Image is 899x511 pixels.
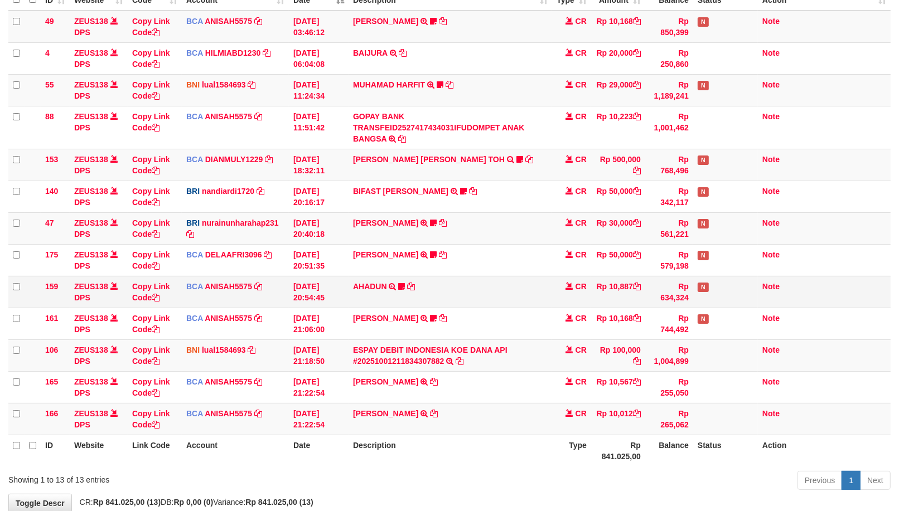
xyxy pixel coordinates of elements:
td: Rp 744,492 [645,308,693,339]
a: GOPAY BANK TRANSFEID2527417434031IFUDOMPET ANAK BANGSA [353,112,525,143]
td: DPS [70,212,128,244]
a: Copy TIFFANY MEIK to clipboard [430,377,438,386]
a: ZEUS138 [74,80,108,89]
a: Note [762,218,780,227]
a: AHADUN [353,282,387,291]
span: 159 [45,282,58,291]
a: Note [762,314,780,323]
span: CR [576,409,587,418]
td: [DATE] 11:24:34 [289,74,349,106]
a: lual1584693 [202,80,246,89]
a: nurainunharahap231 [202,218,279,227]
a: Copy Link Code [132,250,170,270]
span: 165 [45,377,58,386]
a: Copy RISAL WAHYUDI to clipboard [439,218,447,227]
a: Note [762,155,780,164]
a: Copy Link Code [132,17,170,37]
a: Copy Rp 30,000 to clipboard [633,218,641,227]
td: DPS [70,149,128,181]
th: Status [693,435,758,466]
a: Copy ANISAH5575 to clipboard [254,409,262,418]
span: BCA [186,250,203,259]
a: ANISAH5575 [205,377,252,386]
a: Note [762,409,780,418]
span: CR [576,218,587,227]
td: DPS [70,339,128,371]
span: BCA [186,314,203,323]
a: [PERSON_NAME] [353,250,418,259]
a: Note [762,187,780,196]
a: Copy nurainunharahap231 to clipboard [186,230,194,239]
td: [DATE] 21:22:54 [289,371,349,403]
span: 166 [45,409,58,418]
span: CR [576,48,587,57]
a: Copy ANISAH5575 to clipboard [254,112,262,121]
a: ZEUS138 [74,409,108,418]
th: Action [758,435,891,466]
a: Copy nandiardi1720 to clipboard [257,187,264,196]
a: [PERSON_NAME] [353,409,418,418]
td: Rp 10,168 [591,308,645,339]
span: 49 [45,17,54,26]
span: CR [576,112,587,121]
td: [DATE] 03:46:12 [289,11,349,43]
td: Rp 50,000 [591,244,645,276]
a: Copy Link Code [132,409,170,429]
a: Copy ANISAH5575 to clipboard [254,314,262,323]
td: Rp 255,050 [645,371,693,403]
span: 88 [45,112,54,121]
a: DELAAFRI3096 [205,250,262,259]
td: [DATE] 21:06:00 [289,308,349,339]
a: ZEUS138 [74,112,108,121]
a: Note [762,48,780,57]
a: Copy Rp 10,168 to clipboard [633,17,641,26]
a: [PERSON_NAME] [353,17,418,26]
span: BCA [186,377,203,386]
a: Note [762,345,780,354]
a: ESPAY DEBIT INDONESIA KOE DANA API #20251001211834307882 [353,345,507,366]
a: ANISAH5575 [205,314,252,323]
span: Has Note [698,314,709,324]
a: Note [762,80,780,89]
a: HILMIABD1230 [205,48,261,57]
a: ZEUS138 [74,250,108,259]
span: CR [576,377,587,386]
td: [DATE] 21:22:54 [289,403,349,435]
a: ZEUS138 [74,345,108,354]
a: Copy GOPAY BANK TRANSFEID2527417434031IFUDOMPET ANAK BANGSA to clipboard [398,134,406,143]
span: CR: DB: Variance: [74,498,313,507]
td: DPS [70,11,128,43]
span: BCA [186,409,203,418]
a: Copy ANISAH5575 to clipboard [254,377,262,386]
a: ZEUS138 [74,155,108,164]
a: Copy AHADUN to clipboard [407,282,415,291]
span: Has Note [698,219,709,228]
td: [DATE] 18:32:11 [289,149,349,181]
td: Rp 850,399 [645,11,693,43]
td: [DATE] 20:54:45 [289,276,349,308]
span: Has Note [698,155,709,165]
a: Copy Link Code [132,345,170,366]
strong: Rp 841.025,00 (13) [245,498,313,507]
a: Copy Rp 29,000 to clipboard [633,80,641,89]
a: ZEUS138 [74,218,108,227]
a: [PERSON_NAME] [353,314,418,323]
a: Copy ANISAH5575 to clipboard [254,282,262,291]
a: Copy HANRI ATMAWA to clipboard [439,314,447,323]
span: BCA [186,112,203,121]
td: Rp 561,221 [645,212,693,244]
span: CR [576,17,587,26]
td: Rp 500,000 [591,149,645,181]
a: ZEUS138 [74,187,108,196]
a: Copy DIANMULY1229 to clipboard [265,155,273,164]
a: Copy INA PAUJANAH to clipboard [439,17,447,26]
span: CR [576,345,587,354]
a: Previous [797,471,842,490]
span: BCA [186,48,203,57]
td: Rp 10,012 [591,403,645,435]
th: Description [349,435,552,466]
a: Copy Link Code [132,48,170,69]
td: [DATE] 11:51:42 [289,106,349,149]
a: Copy Rp 50,000 to clipboard [633,187,641,196]
a: ANISAH5575 [205,112,252,121]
